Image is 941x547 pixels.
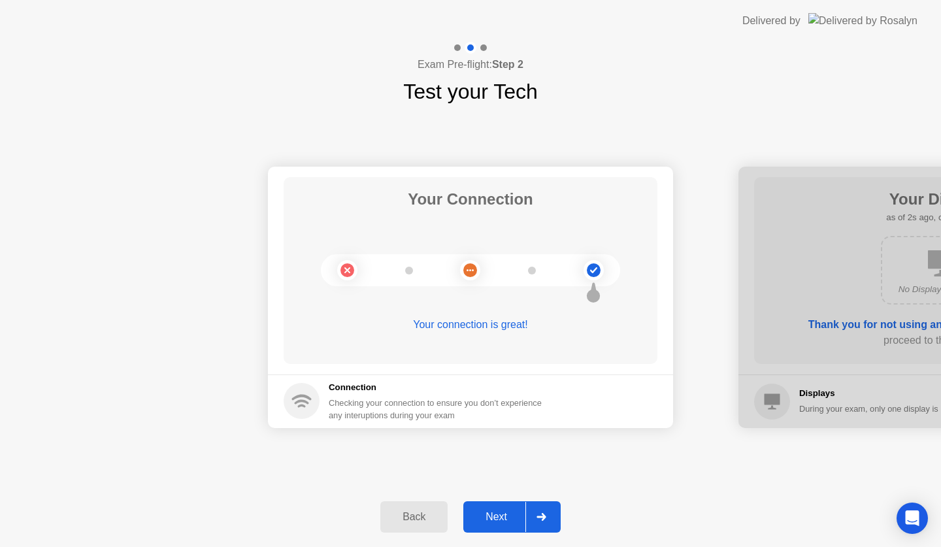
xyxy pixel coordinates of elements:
[897,503,928,534] div: Open Intercom Messenger
[329,381,550,394] h5: Connection
[284,317,657,333] div: Your connection is great!
[380,501,448,533] button: Back
[492,59,523,70] b: Step 2
[467,511,525,523] div: Next
[418,57,523,73] h4: Exam Pre-flight:
[403,76,538,107] h1: Test your Tech
[463,501,561,533] button: Next
[808,13,917,28] img: Delivered by Rosalyn
[742,13,801,29] div: Delivered by
[329,397,550,422] div: Checking your connection to ensure you don’t experience any interuptions during your exam
[408,188,533,211] h1: Your Connection
[384,511,444,523] div: Back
